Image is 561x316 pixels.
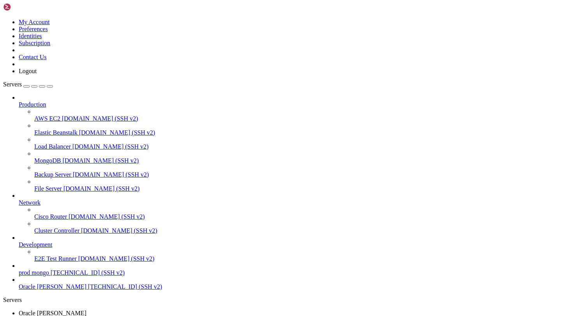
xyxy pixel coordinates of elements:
[34,136,558,150] li: Load Balancer [DOMAIN_NAME] (SSH v2)
[34,213,67,220] span: Cisco Router
[34,150,558,164] li: MongoDB [DOMAIN_NAME] (SSH v2)
[34,108,558,122] li: AWS EC2 [DOMAIN_NAME] (SSH v2)
[88,283,162,290] span: [TECHNICAL_ID] (SSH v2)
[19,269,558,276] a: prod mongo [TECHNICAL_ID] (SSH v2)
[34,115,60,122] span: AWS EC2
[34,206,558,220] li: Cisco Router [DOMAIN_NAME] (SSH v2)
[34,143,71,150] span: Load Balancer
[19,33,42,39] a: Identities
[19,199,558,206] a: Network
[62,157,139,164] span: [DOMAIN_NAME] (SSH v2)
[34,227,558,234] a: Cluster Controller [DOMAIN_NAME] (SSH v2)
[19,262,558,276] li: prod mongo [TECHNICAL_ID] (SSH v2)
[3,81,22,88] span: Servers
[19,101,558,108] a: Production
[3,297,558,304] div: Servers
[34,248,558,262] li: E2E Test Runner [DOMAIN_NAME] (SSH v2)
[19,192,558,234] li: Network
[3,81,53,88] a: Servers
[34,164,558,178] li: Backup Server [DOMAIN_NAME] (SSH v2)
[19,26,48,32] a: Preferences
[34,115,558,122] a: AWS EC2 [DOMAIN_NAME] (SSH v2)
[34,178,558,192] li: File Server [DOMAIN_NAME] (SSH v2)
[3,3,48,11] img: Shellngn
[19,101,46,108] span: Production
[34,171,71,178] span: Backup Server
[34,143,558,150] a: Load Balancer [DOMAIN_NAME] (SSH v2)
[19,19,50,25] a: My Account
[34,157,558,164] a: MongoDB [DOMAIN_NAME] (SSH v2)
[34,213,558,220] a: Cisco Router [DOMAIN_NAME] (SSH v2)
[19,68,37,74] a: Logout
[3,3,459,10] x-row: Connecting [TECHNICAL_ID]...
[19,94,558,192] li: Production
[19,40,50,46] a: Subscription
[34,255,77,262] span: E2E Test Runner
[3,10,6,16] div: (0, 1)
[19,234,558,262] li: Development
[79,129,155,136] span: [DOMAIN_NAME] (SSH v2)
[78,255,155,262] span: [DOMAIN_NAME] (SSH v2)
[19,241,558,248] a: Development
[19,199,41,206] span: Network
[19,276,558,290] li: Oracle [PERSON_NAME] [TECHNICAL_ID] (SSH v2)
[19,269,49,276] span: prod mongo
[73,171,149,178] span: [DOMAIN_NAME] (SSH v2)
[19,241,52,248] span: Development
[34,129,78,136] span: Elastic Beanstalk
[34,129,558,136] a: Elastic Beanstalk [DOMAIN_NAME] (SSH v2)
[34,185,62,192] span: File Server
[19,54,47,60] a: Contact Us
[19,283,558,290] a: Oracle [PERSON_NAME] [TECHNICAL_ID] (SSH v2)
[72,143,149,150] span: [DOMAIN_NAME] (SSH v2)
[81,227,157,234] span: [DOMAIN_NAME] (SSH v2)
[64,185,140,192] span: [DOMAIN_NAME] (SSH v2)
[34,185,558,192] a: File Server [DOMAIN_NAME] (SSH v2)
[62,115,138,122] span: [DOMAIN_NAME] (SSH v2)
[19,283,86,290] span: Oracle [PERSON_NAME]
[34,220,558,234] li: Cluster Controller [DOMAIN_NAME] (SSH v2)
[69,213,145,220] span: [DOMAIN_NAME] (SSH v2)
[34,227,79,234] span: Cluster Controller
[34,157,61,164] span: MongoDB
[51,269,125,276] span: [TECHNICAL_ID] (SSH v2)
[34,255,558,262] a: E2E Test Runner [DOMAIN_NAME] (SSH v2)
[34,171,558,178] a: Backup Server [DOMAIN_NAME] (SSH v2)
[34,122,558,136] li: Elastic Beanstalk [DOMAIN_NAME] (SSH v2)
